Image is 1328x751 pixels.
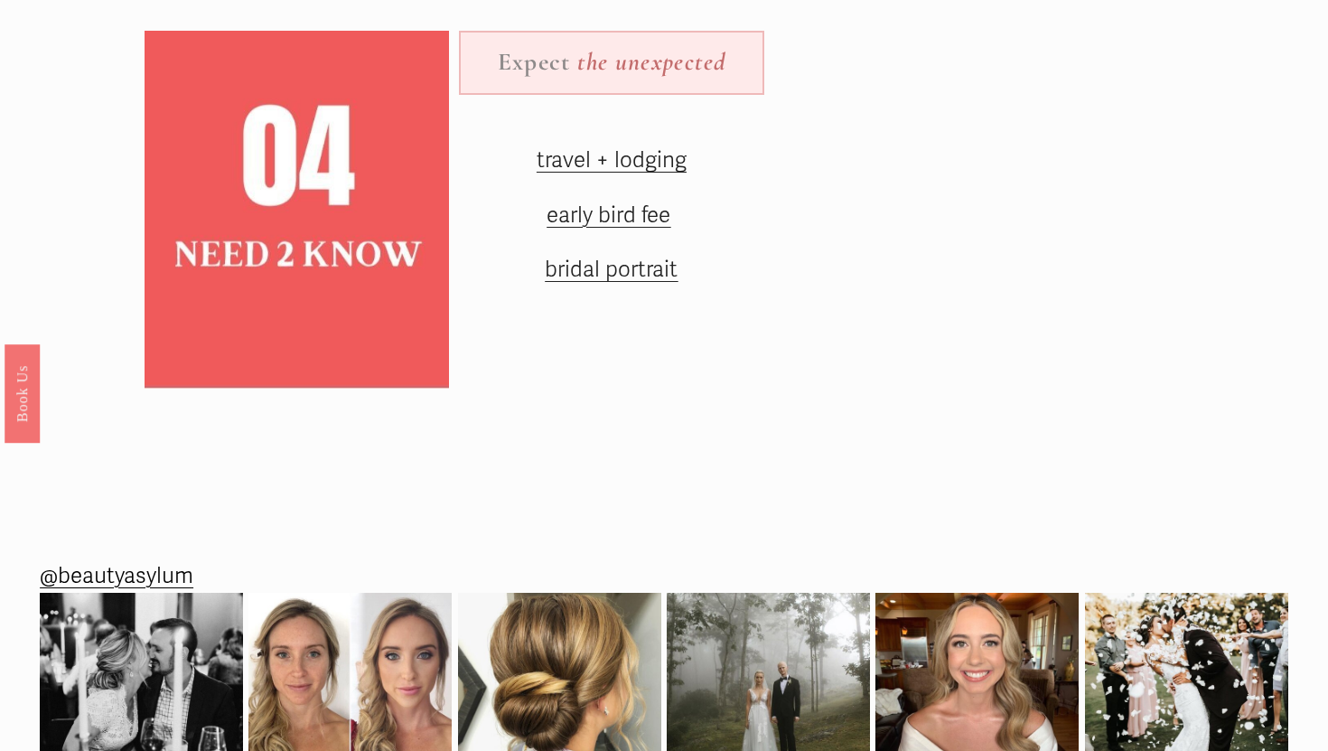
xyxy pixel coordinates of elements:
[498,47,571,77] strong: Expect
[547,202,670,229] a: early bird fee
[545,257,678,283] a: bridal portrait
[40,557,193,596] a: @beautyasylum
[5,343,40,442] a: Book Us
[537,147,687,174] a: travel + lodging
[577,47,725,77] em: the unexpected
